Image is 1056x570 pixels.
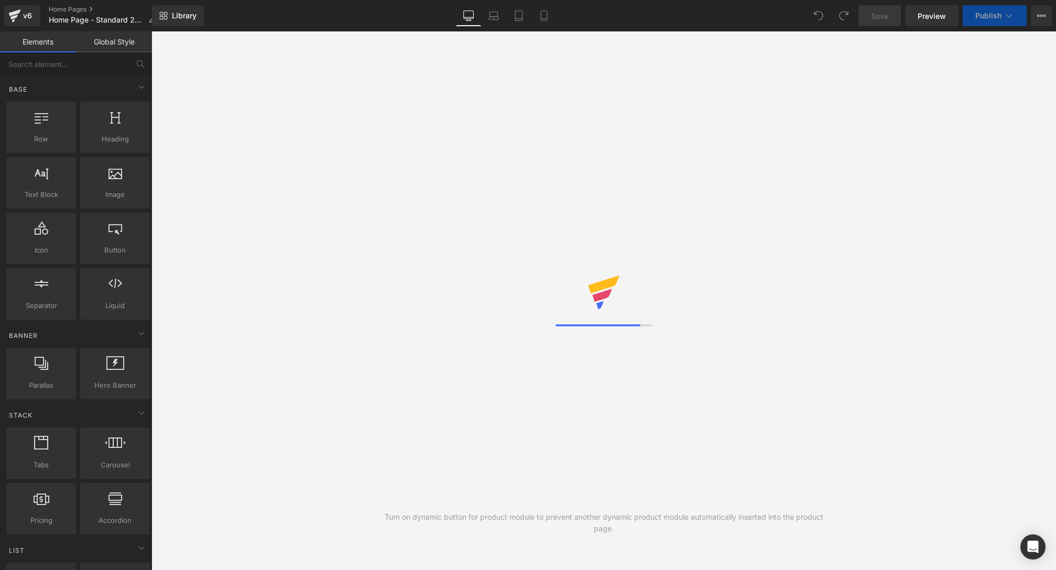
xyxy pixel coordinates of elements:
[9,245,73,256] span: Icon
[76,31,152,52] a: Global Style
[8,84,28,94] span: Base
[905,5,959,26] a: Preview
[378,511,830,534] div: Turn on dynamic button for product module to prevent another dynamic product module automatically...
[172,11,197,20] span: Library
[481,5,506,26] a: Laptop
[9,459,73,470] span: Tabs
[8,410,34,420] span: Stack
[83,134,147,145] span: Heading
[9,189,73,200] span: Text Block
[83,515,147,526] span: Accordion
[8,545,26,555] span: List
[152,5,204,26] a: New Library
[83,459,147,470] span: Carousel
[83,380,147,391] span: Hero Banner
[49,5,164,14] a: Home Pages
[8,331,39,341] span: Banner
[83,189,147,200] span: Image
[833,5,854,26] button: Redo
[9,300,73,311] span: Separator
[975,12,1001,20] span: Publish
[871,10,888,21] span: Save
[9,134,73,145] span: Row
[506,5,531,26] a: Tablet
[918,10,946,21] span: Preview
[83,245,147,256] span: Button
[83,300,147,311] span: Liquid
[1031,5,1052,26] button: More
[963,5,1027,26] button: Publish
[531,5,557,26] a: Mobile
[4,5,40,26] a: v6
[456,5,481,26] a: Desktop
[808,5,829,26] button: Undo
[9,380,73,391] span: Parallax
[49,16,144,24] span: Home Page - Standard 2025
[21,9,34,23] div: v6
[1020,534,1046,560] div: Open Intercom Messenger
[9,515,73,526] span: Pricing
